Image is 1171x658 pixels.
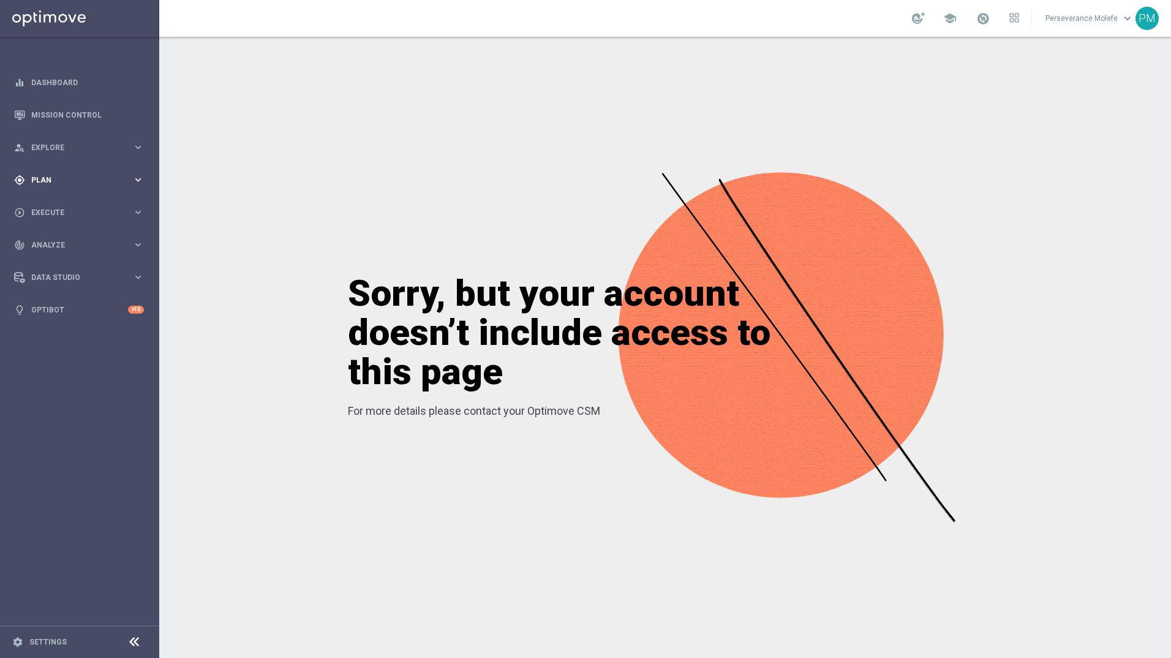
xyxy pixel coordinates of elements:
[132,174,144,186] i: keyboard_arrow_right
[13,240,145,250] button: track_changes Analyze keyboard_arrow_right
[14,304,25,316] i: lightbulb
[943,12,957,25] span: school
[14,175,132,186] div: Plan
[1044,9,1135,28] a: Perseverance Molefekeyboard_arrow_down
[132,206,144,218] i: keyboard_arrow_right
[14,142,132,153] div: Explore
[14,77,25,88] i: equalizer
[13,208,145,217] button: play_circle_outline Execute keyboard_arrow_right
[14,175,25,186] i: gps_fixed
[14,240,25,251] i: track_changes
[14,142,25,153] i: person_search
[31,176,132,184] span: Plan
[348,404,819,418] p: For more details please contact your Optimove CSM
[14,240,132,251] div: Analyze
[12,637,23,648] i: settings
[31,144,132,151] span: Explore
[14,66,144,99] div: Dashboard
[13,143,145,153] button: person_search Explore keyboard_arrow_right
[128,306,144,314] div: +10
[132,239,144,251] i: keyboard_arrow_right
[132,271,144,283] i: keyboard_arrow_right
[14,99,144,131] div: Mission Control
[31,293,128,326] a: Optibot
[1121,12,1134,25] span: keyboard_arrow_down
[31,99,144,131] a: Mission Control
[14,207,132,218] div: Execute
[13,273,145,282] button: Data Studio keyboard_arrow_right
[31,241,132,249] span: Analyze
[14,293,144,326] div: Optibot
[14,272,132,283] div: Data Studio
[13,78,145,88] button: equalizer Dashboard
[13,110,145,120] button: Mission Control
[13,305,145,315] button: lightbulb Optibot +10
[348,274,819,391] h1: Sorry, but your account doesn’t include access to this page
[31,209,132,216] span: Execute
[29,638,67,646] a: Settings
[14,207,25,218] i: play_circle_outline
[132,142,144,153] i: keyboard_arrow_right
[31,66,144,99] a: Dashboard
[1135,7,1159,30] div: PM
[13,175,145,185] button: gps_fixed Plan keyboard_arrow_right
[31,274,132,281] span: Data Studio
